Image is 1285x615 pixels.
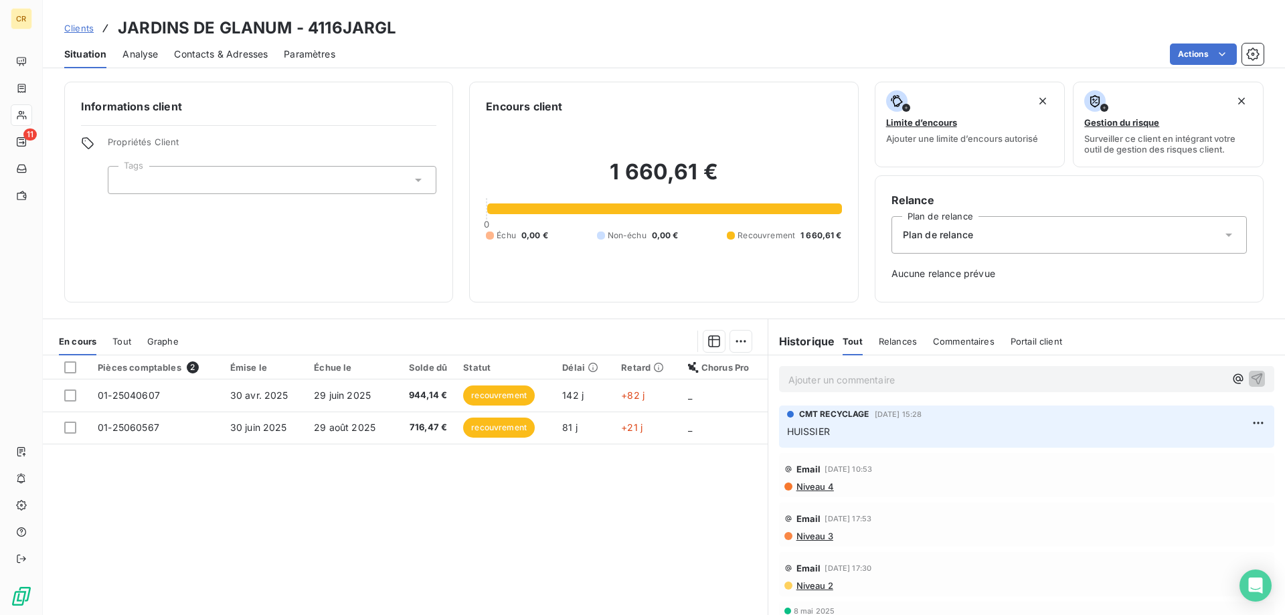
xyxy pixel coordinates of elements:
[768,333,835,349] h6: Historique
[64,23,94,33] span: Clients
[284,48,335,61] span: Paramètres
[799,408,869,420] span: CMT RECYCLAGE
[933,336,995,347] span: Commentaires
[174,48,268,61] span: Contacts & Adresses
[463,418,535,438] span: recouvrement
[608,230,647,242] span: Non-échu
[402,421,447,434] span: 716,47 €
[112,336,131,347] span: Tout
[875,410,922,418] span: [DATE] 15:28
[795,580,833,591] span: Niveau 2
[796,563,821,574] span: Email
[59,336,96,347] span: En cours
[621,422,642,433] span: +21 j
[1084,133,1252,155] span: Surveiller ce client en intégrant votre outil de gestion des risques client.
[825,564,871,572] span: [DATE] 17:30
[1170,43,1237,65] button: Actions
[875,82,1065,167] button: Limite d’encoursAjouter une limite d’encours autorisé
[484,219,489,230] span: 0
[463,362,546,373] div: Statut
[688,362,760,373] div: Chorus Pro
[1239,569,1272,602] div: Open Intercom Messenger
[795,481,834,492] span: Niveau 4
[843,336,863,347] span: Tout
[230,389,288,401] span: 30 avr. 2025
[314,422,375,433] span: 29 août 2025
[688,389,692,401] span: _
[1084,117,1159,128] span: Gestion du risque
[98,361,214,373] div: Pièces comptables
[652,230,679,242] span: 0,00 €
[886,133,1038,144] span: Ajouter une limite d’encours autorisé
[486,98,562,114] h6: Encours client
[1011,336,1062,347] span: Portail client
[81,98,436,114] h6: Informations client
[903,228,973,242] span: Plan de relance
[891,267,1247,280] span: Aucune relance prévue
[402,362,447,373] div: Solde dû
[108,137,436,155] span: Propriétés Client
[562,362,605,373] div: Délai
[825,515,871,523] span: [DATE] 17:53
[787,426,830,437] span: HUISSIER
[621,362,672,373] div: Retard
[98,422,159,433] span: 01-25060567
[621,389,645,401] span: +82 j
[794,607,835,615] span: 8 mai 2025
[486,159,841,199] h2: 1 660,61 €
[738,230,795,242] span: Recouvrement
[119,174,130,186] input: Ajouter une valeur
[891,192,1247,208] h6: Relance
[187,361,199,373] span: 2
[64,48,106,61] span: Situation
[314,362,385,373] div: Échue le
[562,389,584,401] span: 142 j
[314,389,371,401] span: 29 juin 2025
[521,230,548,242] span: 0,00 €
[11,8,32,29] div: CR
[402,389,447,402] span: 944,14 €
[825,465,872,473] span: [DATE] 10:53
[64,21,94,35] a: Clients
[147,336,179,347] span: Graphe
[879,336,917,347] span: Relances
[98,389,160,401] span: 01-25040607
[688,422,692,433] span: _
[796,513,821,524] span: Email
[23,128,37,141] span: 11
[497,230,516,242] span: Échu
[800,230,842,242] span: 1 660,61 €
[230,422,287,433] span: 30 juin 2025
[1073,82,1264,167] button: Gestion du risqueSurveiller ce client en intégrant votre outil de gestion des risques client.
[118,16,396,40] h3: JARDINS DE GLANUM - 4116JARGL
[230,362,298,373] div: Émise le
[463,385,535,406] span: recouvrement
[562,422,578,433] span: 81 j
[11,586,32,607] img: Logo LeanPay
[886,117,957,128] span: Limite d’encours
[122,48,158,61] span: Analyse
[795,531,833,541] span: Niveau 3
[796,464,821,474] span: Email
